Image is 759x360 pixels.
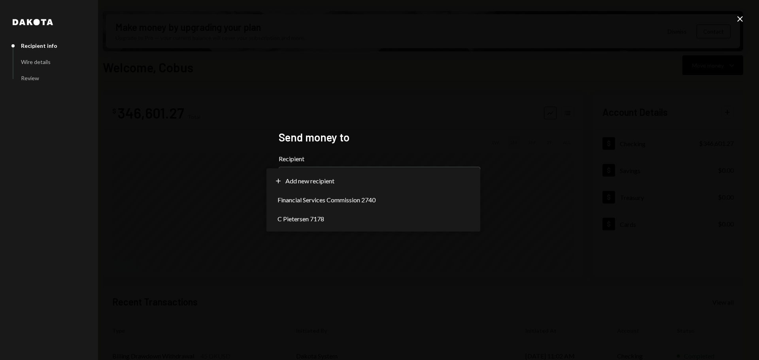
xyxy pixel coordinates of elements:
div: Recipient info [21,42,57,49]
span: Add new recipient [285,176,334,186]
h2: Send money to [279,130,480,145]
button: Recipient [279,167,480,189]
label: Recipient [279,154,480,164]
span: C Pietersen 7178 [278,214,324,224]
span: Financial Services Commission 2740 [278,195,376,205]
div: Wire details [21,58,51,65]
div: Review [21,75,39,81]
